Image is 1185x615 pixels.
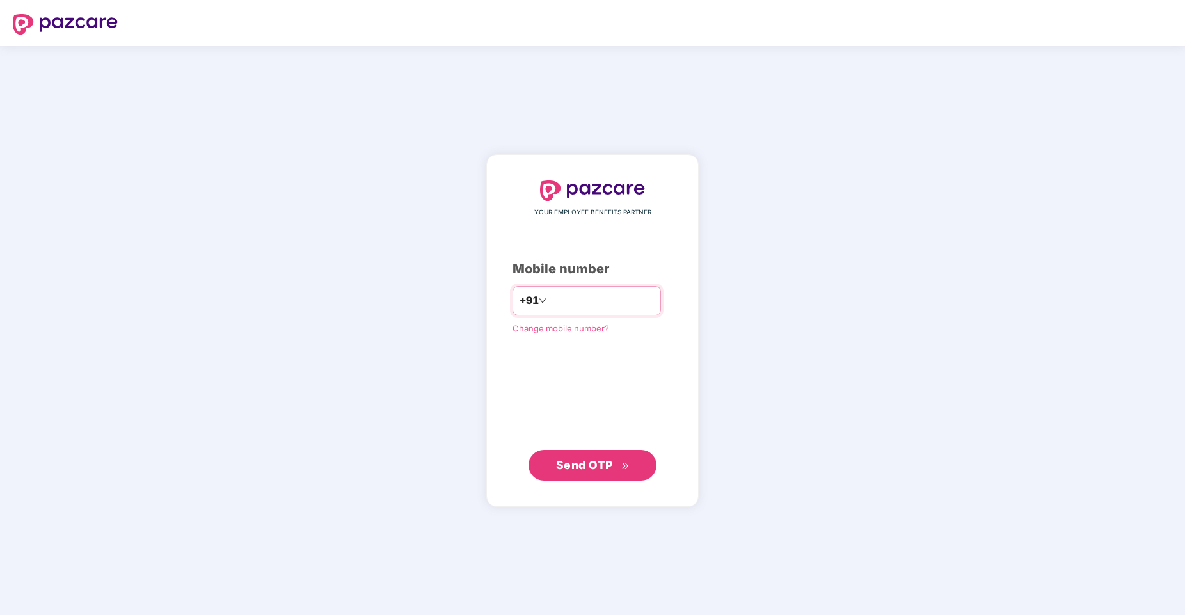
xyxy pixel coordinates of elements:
[513,259,672,279] div: Mobile number
[529,450,656,481] button: Send OTPdouble-right
[520,292,539,308] span: +91
[540,180,645,201] img: logo
[513,323,609,333] a: Change mobile number?
[539,297,546,305] span: down
[534,207,651,218] span: YOUR EMPLOYEE BENEFITS PARTNER
[621,462,630,470] span: double-right
[13,14,118,35] img: logo
[556,458,613,472] span: Send OTP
